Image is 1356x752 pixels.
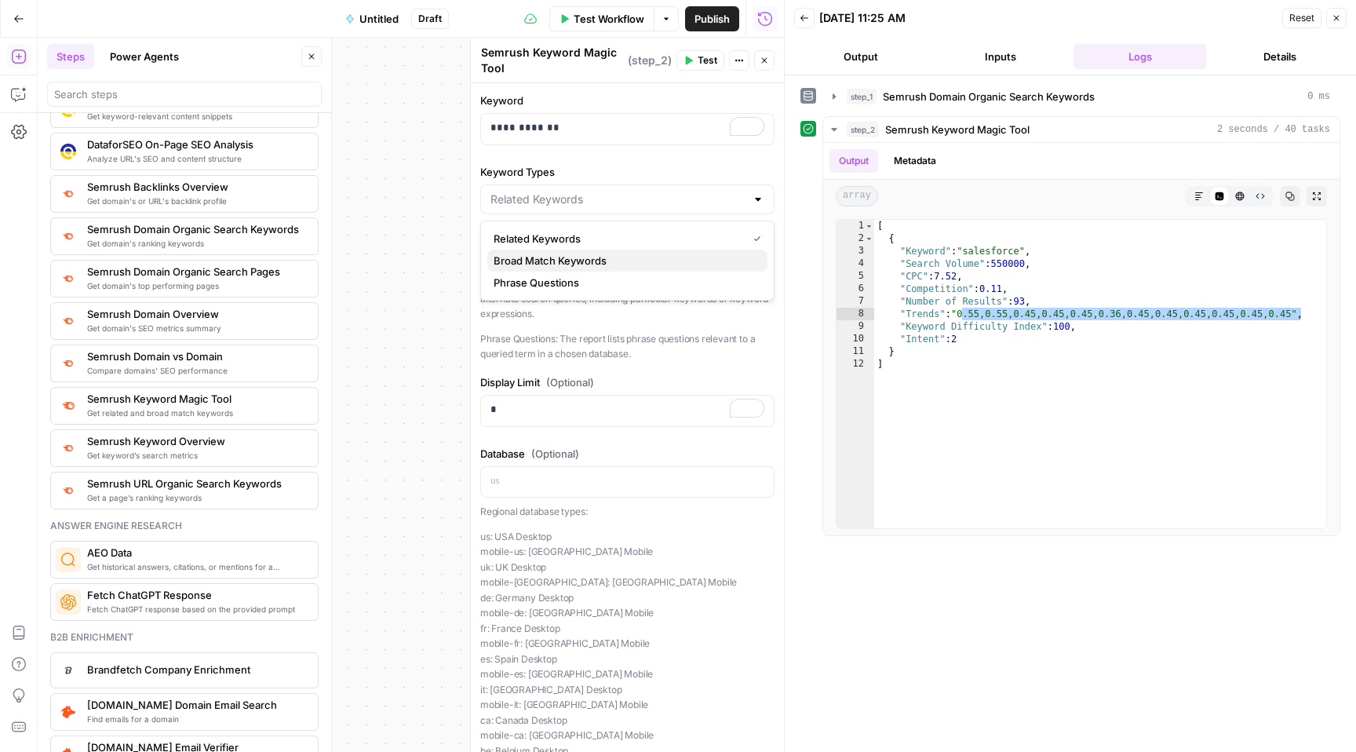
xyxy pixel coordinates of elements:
[50,519,319,533] div: Answer engine research
[823,143,1340,535] div: 2 seconds / 40 tasks
[531,446,579,462] span: (Optional)
[100,44,188,69] button: Power Agents
[685,6,739,31] button: Publish
[87,662,305,677] span: Brandfetch Company Enrichment
[1289,11,1314,25] span: Reset
[60,314,76,327] img: 4e4w6xi9sjogcjglmt5eorgxwtyu
[490,192,745,207] input: Related Keywords
[837,245,874,257] div: 3
[87,264,305,279] span: Semrush Domain Organic Search Pages
[60,704,76,720] img: 8sr9m752o402vsyv5xlmk1fykvzq
[87,545,305,560] span: AEO Data
[837,270,874,283] div: 5
[54,86,315,102] input: Search steps
[60,441,76,454] img: v3j4otw2j2lxnxfkcl44e66h4fup
[480,276,775,322] p: Broad Match Keywords: The report lists broad matches and alternate search queries, including part...
[837,358,874,371] div: 12
[87,110,305,122] span: Get keyword-relevant content snippets
[837,232,874,245] div: 2
[480,374,775,390] label: Display Limit
[698,53,717,68] span: Test
[60,229,76,243] img: p4kt2d9mz0di8532fmfgvfq6uqa0
[60,272,76,285] img: otu06fjiulrdwrqmbs7xihm55rg9
[494,231,741,246] span: Related Keywords
[87,560,305,573] span: Get historical answers, citations, or mentions for a question
[865,220,873,232] span: Toggle code folding, rows 1 through 12
[1307,89,1330,104] span: 0 ms
[87,449,305,462] span: Get keyword’s search metrics
[87,237,305,250] span: Get domain's ranking keywords
[837,320,874,333] div: 9
[480,331,775,362] p: Phrase Questions: The report lists phrase questions relevant to a queried term in a chosen database.
[50,630,319,644] div: B2b enrichment
[60,484,76,497] img: ey5lt04xp3nqzrimtu8q5fsyor3u
[87,152,305,165] span: Analyze URL's SEO and content structure
[87,433,305,449] span: Semrush Keyword Overview
[87,221,305,237] span: Semrush Domain Organic Search Keywords
[1213,44,1347,69] button: Details
[87,364,305,377] span: Compare domains' SEO performance
[837,345,874,358] div: 11
[418,12,442,26] span: Draft
[546,374,594,390] span: (Optional)
[883,89,1095,104] span: Semrush Domain Organic Search Keywords
[823,117,1340,142] button: 2 seconds / 40 tasks
[1217,122,1330,137] span: 2 seconds / 40 tasks
[87,306,305,322] span: Semrush Domain Overview
[480,504,775,520] p: Regional database types:
[481,396,774,426] div: To enrich screen reader interactions, please activate Accessibility in Grammarly extension settings
[87,603,305,615] span: Fetch ChatGPT response based on the provided prompt
[87,322,305,334] span: Get domain's SEO metrics summary
[60,356,76,370] img: zn8kcn4lc16eab7ly04n2pykiy7x
[934,44,1067,69] button: Inputs
[87,279,305,292] span: Get domain's top performing pages
[60,663,76,678] img: d2drbpdw36vhgieguaa2mb4tee3c
[480,221,775,267] p: Related Keywords: This report provides an extended list of related keywords, synonyms, and variat...
[676,50,724,71] button: Test
[60,187,76,200] img: 3lyvnidk9veb5oecvmize2kaffdg
[336,6,408,31] button: Untitled
[480,93,775,108] label: Keyword
[885,122,1030,137] span: Semrush Keyword Magic Tool
[87,491,305,504] span: Get a page’s ranking keywords
[87,697,305,713] span: [DOMAIN_NAME] Domain Email Search
[60,144,76,159] img: y3iv96nwgxbwrvt76z37ug4ox9nv
[1282,8,1321,28] button: Reset
[87,407,305,419] span: Get related and broad match keywords
[494,253,755,268] span: Broad Match Keywords
[87,179,305,195] span: Semrush Backlinks Overview
[823,84,1340,109] button: 0 ms
[87,476,305,491] span: Semrush URL Organic Search Keywords
[481,45,624,76] textarea: Semrush Keyword Magic Tool
[836,186,878,206] span: array
[574,11,644,27] span: Test Workflow
[829,149,878,173] button: Output
[628,53,672,68] span: ( step_2 )
[494,275,755,290] span: Phrase Questions
[60,398,76,414] img: 8a3tdog8tf0qdwwcclgyu02y995m
[87,195,305,207] span: Get domain's or URL's backlink profile
[1073,44,1207,69] button: Logs
[87,391,305,407] span: Semrush Keyword Magic Tool
[837,295,874,308] div: 7
[87,587,305,603] span: Fetch ChatGPT Response
[884,149,946,173] button: Metadata
[837,308,874,320] div: 8
[480,446,775,462] label: Database
[480,164,775,180] label: Keyword Types
[694,11,730,27] span: Publish
[794,44,928,69] button: Output
[865,232,873,245] span: Toggle code folding, rows 2 through 11
[837,283,874,295] div: 6
[87,137,305,152] span: DataforSEO On-Page SEO Analysis
[549,6,654,31] button: Test Workflow
[47,44,94,69] button: Steps
[87,713,305,725] span: Find emails for a domain
[837,257,874,270] div: 4
[837,220,874,232] div: 1
[847,89,877,104] span: step_1
[87,349,305,364] span: Semrush Domain vs Domain
[847,122,879,137] span: step_2
[837,333,874,345] div: 10
[359,11,399,27] span: Untitled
